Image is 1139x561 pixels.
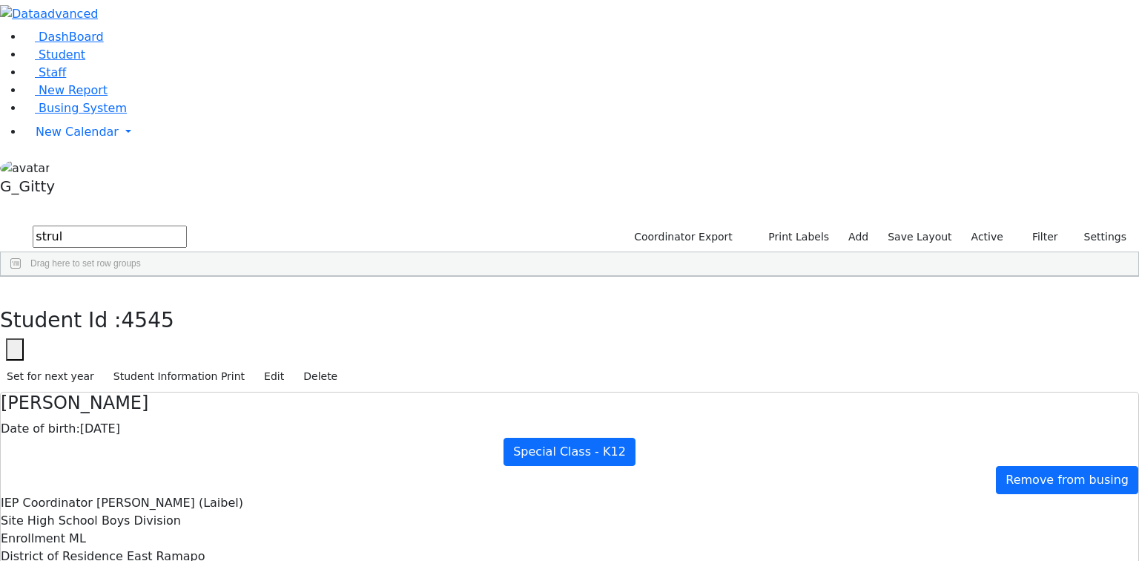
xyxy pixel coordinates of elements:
[1,530,65,548] label: Enrollment
[1,393,1138,414] h4: [PERSON_NAME]
[624,226,739,249] button: Coordinator Export
[24,47,85,62] a: Student
[257,365,291,388] button: Edit
[881,226,958,249] button: Save Layout
[24,101,127,115] a: Busing System
[1013,226,1065,249] button: Filter
[1,420,1138,438] div: [DATE]
[39,101,127,115] span: Busing System
[1,420,80,438] label: Date of birth:
[842,226,875,249] a: Add
[1065,226,1133,249] button: Settings
[24,30,104,44] a: DashBoard
[122,308,174,332] span: 4545
[504,438,635,466] a: Special Class - K12
[1006,473,1129,487] span: Remove from busing
[996,466,1138,494] a: Remove from busing
[24,83,108,97] a: New Report
[107,365,251,388] button: Student Information Print
[24,117,1139,147] a: New Calendar
[33,226,187,248] input: Search
[297,365,344,388] button: Delete
[965,226,1010,249] label: Active
[1,494,93,512] label: IEP Coordinator
[27,514,181,528] span: High School Boys Division
[96,496,243,510] span: [PERSON_NAME] (Laibel)
[39,30,104,44] span: DashBoard
[69,531,86,545] span: ML
[39,65,66,79] span: Staff
[24,65,66,79] a: Staff
[1,512,24,530] label: Site
[39,47,85,62] span: Student
[751,226,836,249] button: Print Labels
[30,258,141,269] span: Drag here to set row groups
[39,83,108,97] span: New Report
[36,125,119,139] span: New Calendar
